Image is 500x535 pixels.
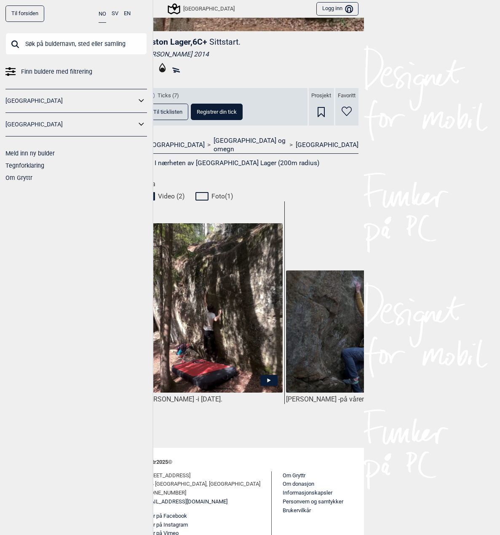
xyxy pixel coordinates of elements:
div: [PERSON_NAME] 2014 [142,50,358,59]
a: Om donasjon [283,481,314,487]
span: Boston Lager , 6C+ [142,37,207,47]
button: I nærheten av [GEOGRAPHIC_DATA] Lager (200m radius) [142,158,320,169]
span: Foto ( 1 ) [211,192,233,201]
span: på våren 2020. [340,395,384,403]
div: [PERSON_NAME] - [286,395,425,404]
a: [GEOGRAPHIC_DATA] og omegn [214,136,287,154]
a: [GEOGRAPHIC_DATA] [5,95,136,107]
nav: > > [142,136,358,154]
span: Til ticklisten [153,109,182,115]
button: Gryttr på Facebook [142,512,187,521]
img: Andrej pa Boston lager [144,223,282,393]
button: SV [112,5,118,22]
a: Til forsiden [5,5,44,22]
button: Til ticklisten [147,104,188,120]
a: Om Gryttr [5,174,32,181]
button: Logg inn [316,2,358,16]
a: Informasjonskapsler [283,490,332,496]
button: EN [124,5,131,22]
img: Bjorghild pa Boston lager [286,270,425,393]
a: Finn buldere med filtrering [5,66,147,78]
button: NO [99,5,106,23]
span: [STREET_ADDRESS] [142,471,190,480]
div: Prosjekt [309,88,334,126]
span: Favoritt [338,92,356,99]
a: Om Gryttr [283,472,305,479]
span: Finn buldere med filtrering [21,66,92,78]
p: Sittstart. [209,37,241,47]
div: [PERSON_NAME] - [144,395,282,404]
span: Video ( 2 ) [158,192,184,201]
a: Personvern og samtykker [283,498,343,505]
span: Registrer din tick [197,109,237,115]
a: [GEOGRAPHIC_DATA] [296,141,358,149]
div: [GEOGRAPHIC_DATA] [169,4,235,14]
button: Registrer din tick [191,104,243,120]
a: Brukervilkår [283,507,311,514]
span: [PHONE_NUMBER] [142,489,186,498]
span: 0494 [GEOGRAPHIC_DATA], [GEOGRAPHIC_DATA] [142,480,260,489]
a: [EMAIL_ADDRESS][DOMAIN_NAME] [142,498,227,506]
a: Meld inn ny bulder [5,150,55,157]
div: Gryttr 2025 © [142,453,358,471]
div: Beta [136,180,364,437]
button: Gryttr på Instagram [142,521,188,530]
span: i [DATE]. [198,395,222,403]
a: Tegnforklaring [5,162,44,169]
span: Ticks (7) [158,92,179,99]
a: [GEOGRAPHIC_DATA] [5,118,136,131]
input: Søk på buldernavn, sted eller samling [5,33,147,55]
a: [GEOGRAPHIC_DATA] [142,141,205,149]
